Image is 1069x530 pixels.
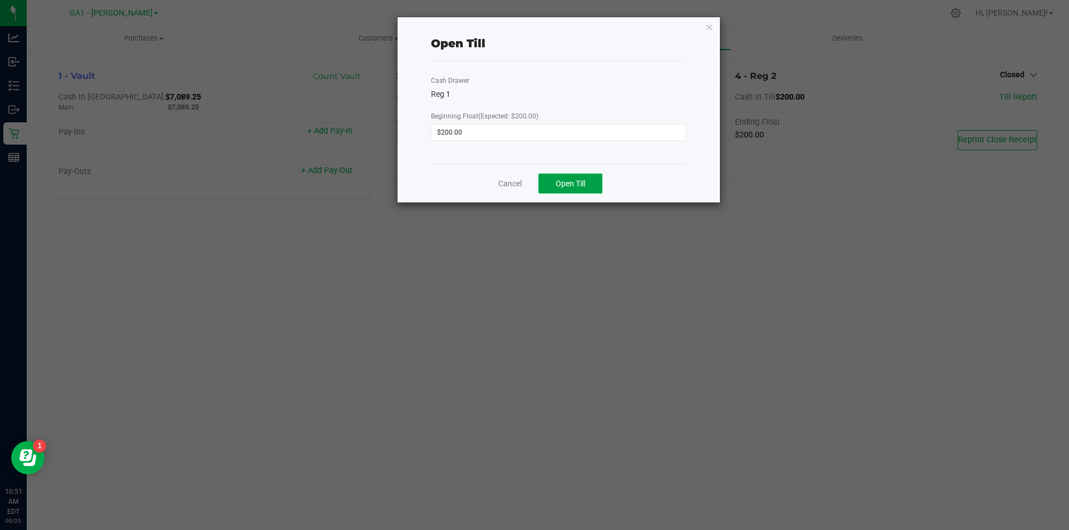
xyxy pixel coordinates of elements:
div: Open Till [431,35,486,52]
iframe: Resource center [11,441,45,474]
button: Open Till [538,174,602,194]
span: Open Till [556,179,585,188]
label: Cash Drawer [431,76,469,86]
iframe: Resource center unread badge [33,439,46,453]
span: (Expected: $200.00) [478,112,538,120]
a: Cancel [498,178,522,190]
span: Beginning Float [431,112,538,120]
div: Reg 1 [431,88,686,100]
